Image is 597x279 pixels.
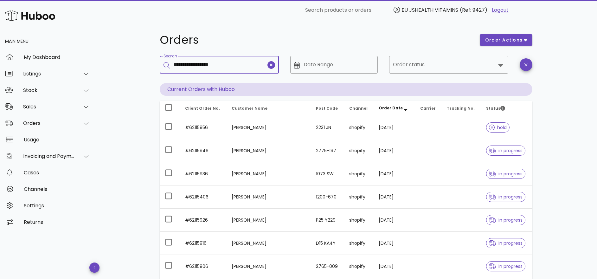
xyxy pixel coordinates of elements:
[489,218,523,222] span: in progress
[232,106,267,111] span: Customer Name
[344,139,374,162] td: shopify
[442,101,481,116] th: Tracking No.
[227,255,311,278] td: [PERSON_NAME]
[185,106,220,111] span: Client Order No.
[489,195,523,199] span: in progress
[311,116,344,139] td: 2231 JN
[415,101,442,116] th: Carrier
[227,232,311,255] td: [PERSON_NAME]
[344,162,374,185] td: shopify
[160,83,532,96] p: Current Orders with Huboo
[374,101,415,116] th: Order Date: Sorted descending. Activate to remove sorting.
[180,162,227,185] td: #62115936
[180,116,227,139] td: #62115956
[447,106,475,111] span: Tracking No.
[24,54,90,60] div: My Dashboard
[379,105,403,111] span: Order Date
[374,162,415,185] td: [DATE]
[344,116,374,139] td: shopify
[489,125,507,130] span: hold
[227,139,311,162] td: [PERSON_NAME]
[489,172,523,176] span: in progress
[311,162,344,185] td: 1073 SW
[344,232,374,255] td: shopify
[481,101,532,116] th: Status
[374,185,415,209] td: [DATE]
[227,209,311,232] td: [PERSON_NAME]
[311,232,344,255] td: D15 KA4Y
[311,101,344,116] th: Post Code
[24,219,90,225] div: Returns
[374,232,415,255] td: [DATE]
[480,34,532,46] button: order actions
[23,71,75,77] div: Listings
[227,101,311,116] th: Customer Name
[374,116,415,139] td: [DATE]
[349,106,368,111] span: Channel
[489,264,523,269] span: in progress
[24,186,90,192] div: Channels
[24,203,90,209] div: Settings
[227,116,311,139] td: [PERSON_NAME]
[344,101,374,116] th: Channel
[180,185,227,209] td: #62115406
[164,54,177,59] label: Search
[489,241,523,245] span: in progress
[374,255,415,278] td: [DATE]
[489,148,523,153] span: in progress
[401,6,458,14] span: EU JSHEALTH VITAMINS
[23,87,75,93] div: Stock
[486,106,505,111] span: Status
[180,232,227,255] td: #62115916
[24,137,90,143] div: Usage
[24,170,90,176] div: Cases
[460,6,487,14] span: (Ref: 9427)
[160,34,472,46] h1: Orders
[344,209,374,232] td: shopify
[180,139,227,162] td: #62115946
[420,106,436,111] span: Carrier
[492,6,509,14] a: Logout
[180,209,227,232] td: #62115926
[374,139,415,162] td: [DATE]
[311,185,344,209] td: 1200-670
[344,185,374,209] td: shopify
[374,209,415,232] td: [DATE]
[4,9,55,23] img: Huboo Logo
[311,209,344,232] td: P25 Y229
[485,37,523,43] span: order actions
[316,106,338,111] span: Post Code
[344,255,374,278] td: shopify
[311,139,344,162] td: 2775-197
[23,120,75,126] div: Orders
[227,162,311,185] td: [PERSON_NAME]
[180,255,227,278] td: #62115906
[180,101,227,116] th: Client Order No.
[267,61,275,69] button: clear icon
[23,153,75,159] div: Invoicing and Payments
[227,185,311,209] td: [PERSON_NAME]
[389,56,508,74] div: Order status
[23,104,75,110] div: Sales
[311,255,344,278] td: 2765-009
